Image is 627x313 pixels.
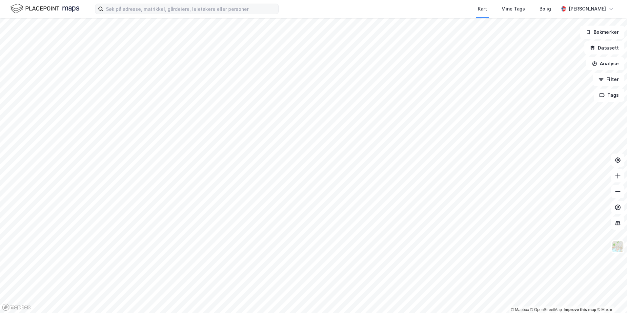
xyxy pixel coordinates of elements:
[564,307,596,312] a: Improve this map
[478,5,487,13] div: Kart
[511,307,529,312] a: Mapbox
[584,41,624,54] button: Datasett
[594,282,627,313] div: Kontrollprogram for chat
[586,57,624,70] button: Analyse
[530,307,562,312] a: OpenStreetMap
[2,303,31,311] a: Mapbox homepage
[10,3,79,14] img: logo.f888ab2527a4732fd821a326f86c7f29.svg
[569,5,606,13] div: [PERSON_NAME]
[539,5,551,13] div: Bolig
[103,4,278,14] input: Søk på adresse, matrikkel, gårdeiere, leietakere eller personer
[594,282,627,313] iframe: Chat Widget
[593,73,624,86] button: Filter
[594,89,624,102] button: Tags
[501,5,525,13] div: Mine Tags
[580,26,624,39] button: Bokmerker
[612,240,624,253] img: Z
